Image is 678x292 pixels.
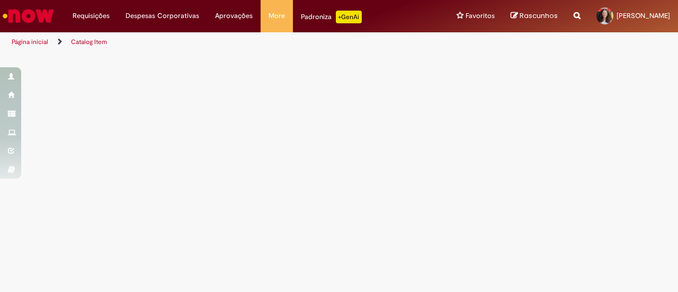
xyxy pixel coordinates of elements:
a: Página inicial [12,38,48,46]
span: Rascunhos [520,11,558,21]
div: Padroniza [301,11,362,23]
a: Rascunhos [511,11,558,21]
a: Catalog Item [71,38,107,46]
span: Favoritos [466,11,495,21]
span: [PERSON_NAME] [617,11,670,20]
ul: Trilhas de página [8,32,444,52]
span: Despesas Corporativas [126,11,199,21]
span: Aprovações [215,11,253,21]
p: +GenAi [336,11,362,23]
span: Requisições [73,11,110,21]
img: ServiceNow [1,5,56,26]
span: More [269,11,285,21]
